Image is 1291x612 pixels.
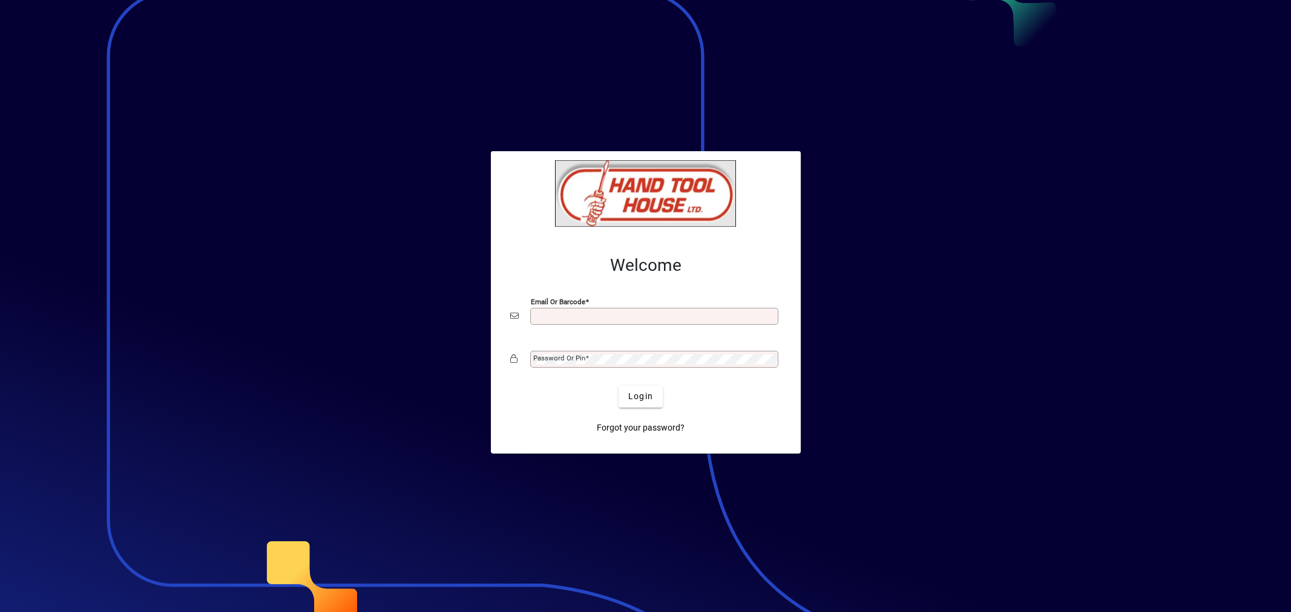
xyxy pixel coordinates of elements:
span: Login [628,390,653,403]
button: Login [619,386,663,408]
span: Forgot your password? [597,422,685,434]
mat-label: Password or Pin [533,354,585,362]
mat-label: Email or Barcode [531,297,585,305]
a: Forgot your password? [592,417,689,439]
h2: Welcome [510,255,781,276]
